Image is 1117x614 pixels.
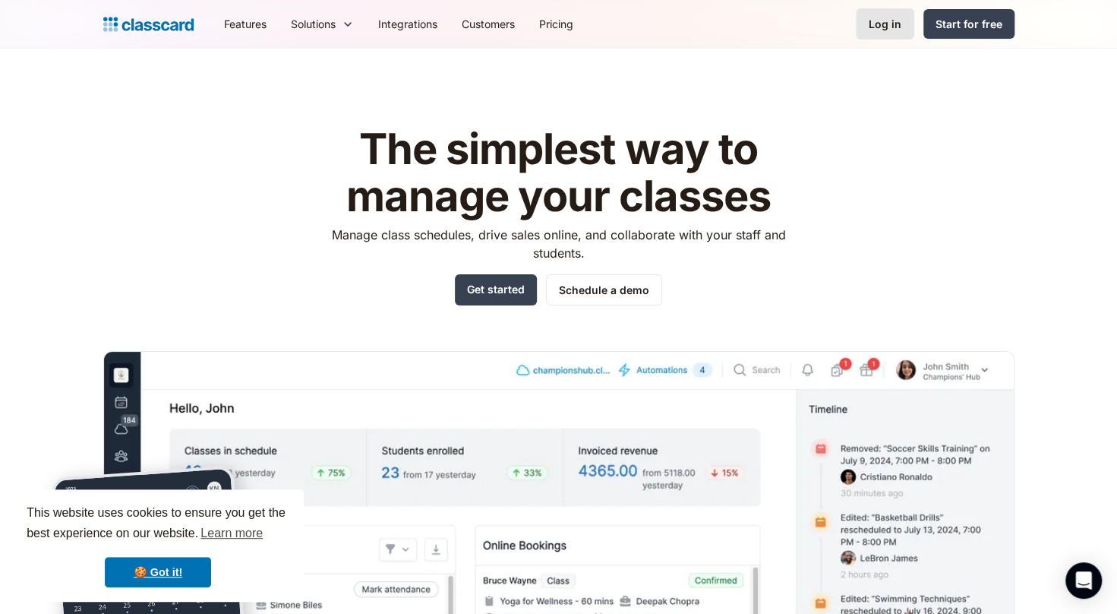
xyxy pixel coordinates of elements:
div: Solutions [291,16,336,32]
a: dismiss cookie message [105,557,211,587]
a: Features [212,7,279,41]
div: Start for free [936,16,1002,32]
a: Customers [450,7,527,41]
div: Log in [869,16,901,32]
a: Schedule a demo [546,274,662,305]
a: Log in [856,8,914,40]
a: Get started [455,274,537,305]
a: learn more about cookies [198,522,265,545]
a: Start for free [923,9,1014,39]
h1: The simplest way to manage your classes [317,126,800,220]
div: Open Intercom Messenger [1065,562,1102,599]
p: Manage class schedules, drive sales online, and collaborate with your staff and students. [317,226,800,262]
span: This website uses cookies to ensure you get the best experience on our website. [27,504,289,545]
div: cookieconsent [12,489,304,602]
a: home [103,14,194,35]
div: Solutions [279,7,366,41]
a: Pricing [527,7,585,41]
a: Integrations [366,7,450,41]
